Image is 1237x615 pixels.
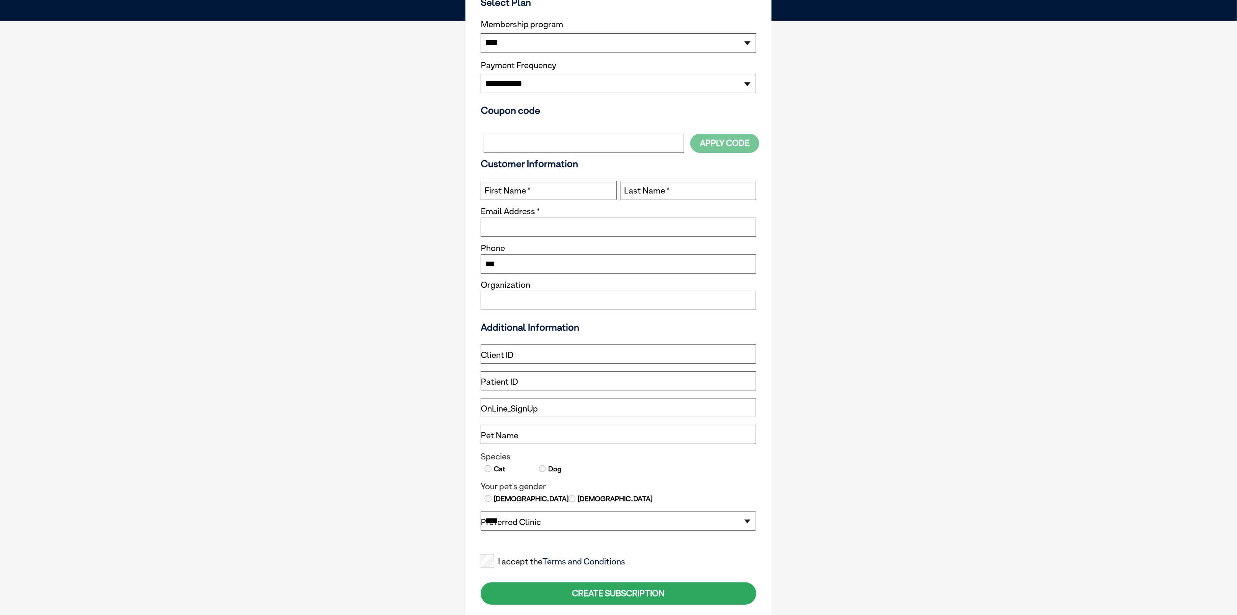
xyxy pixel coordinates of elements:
input: I accept theTerms and Conditions [481,554,494,567]
label: First Name * [485,186,531,196]
label: Email Address * [481,207,540,216]
label: Payment Frequency [481,61,556,71]
a: Terms and Conditions [542,556,625,566]
legend: Your pet's gender [481,482,756,492]
h3: Coupon code [481,105,756,116]
h3: Customer Information [481,158,756,169]
button: Apply Code [690,134,759,153]
label: Membership program [481,20,756,30]
div: CREATE SUBSCRIPTION [481,582,756,604]
label: Organization [481,280,530,289]
label: [DEMOGRAPHIC_DATA] [577,494,652,504]
label: Cat [493,464,505,474]
label: [DEMOGRAPHIC_DATA] [493,494,569,504]
h3: Additional Information [478,321,759,333]
label: Dog [547,464,562,474]
legend: Species [481,452,756,462]
label: Phone [481,244,505,253]
label: I accept the [481,557,625,567]
label: Last Name * [624,186,670,196]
